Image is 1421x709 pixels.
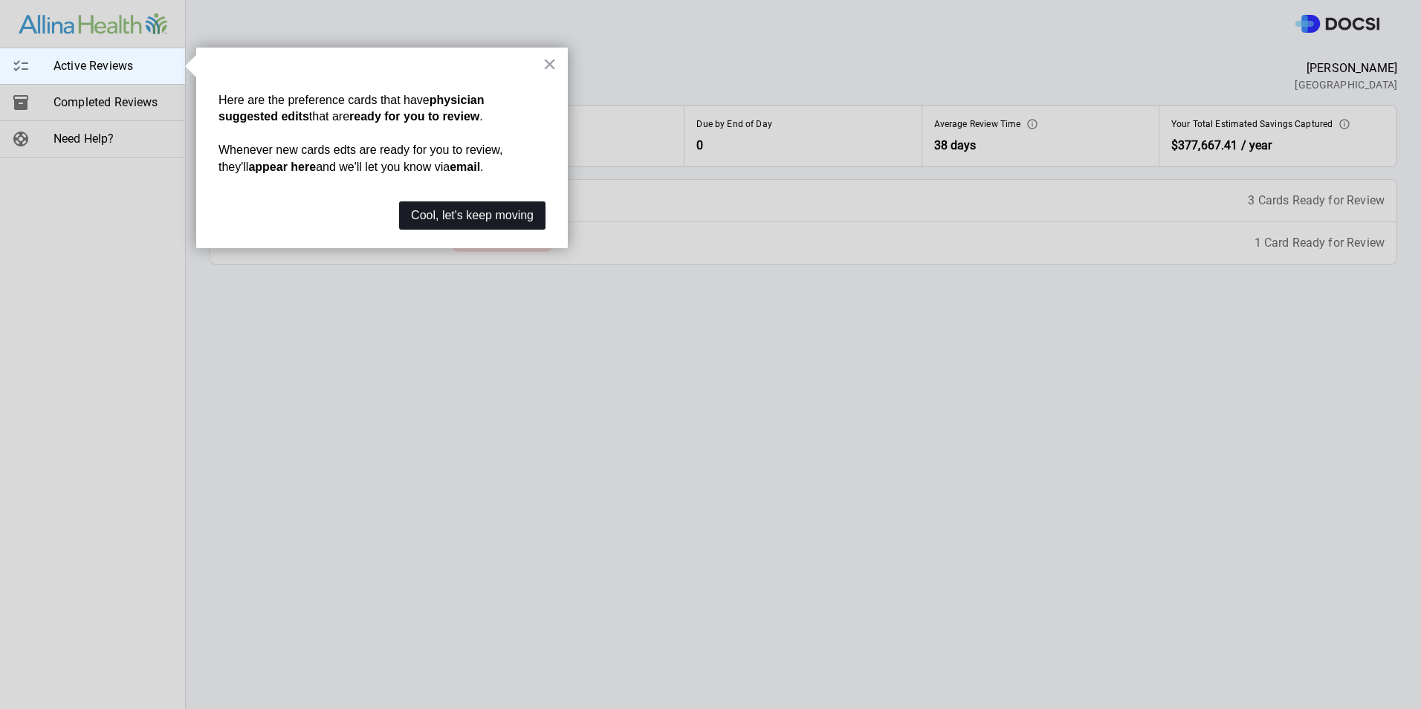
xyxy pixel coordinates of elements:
strong: email [450,161,480,173]
span: . [480,161,483,173]
span: Here are the preference cards that have [219,94,430,106]
strong: physician suggested edits [219,94,488,123]
strong: appear here [248,161,316,173]
span: and we'll let you know via [316,161,450,173]
button: Cool, let's keep moving [399,201,546,230]
span: that are [309,110,349,123]
span: Whenever new cards edts are ready for you to review, they'll [219,143,506,172]
span: . [479,110,482,123]
span: Active Reviews [54,57,173,75]
strong: ready for you to review [349,110,479,123]
button: Close [543,52,557,76]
